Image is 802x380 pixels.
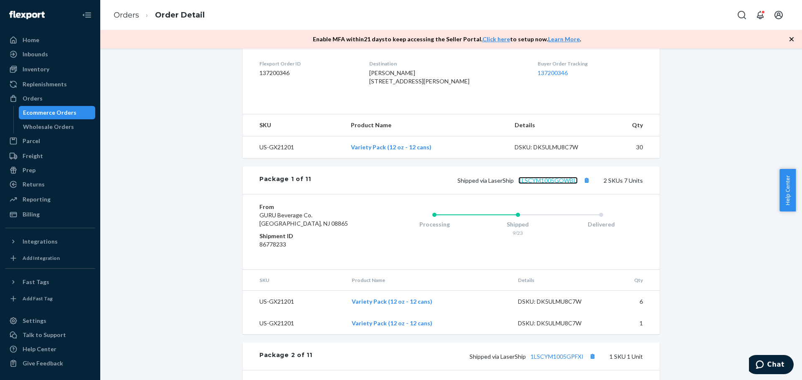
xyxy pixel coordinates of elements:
div: Returns [23,180,45,189]
dt: Buyer Order Tracking [538,60,643,67]
button: Help Center [779,169,796,211]
th: SKU [243,114,344,136]
a: Orders [5,92,95,105]
td: US-GX21201 [243,136,344,159]
th: SKU [243,270,345,291]
div: Add Integration [23,254,60,262]
dd: 86778233 [259,240,359,249]
button: Copy tracking number [587,351,598,362]
a: 1LSCYM1005GOWBU [518,177,578,184]
div: Add Fast Tag [23,295,53,302]
div: Freight [23,152,43,160]
span: Shipped via LaserShip [457,177,592,184]
dt: Flexport Order ID [259,60,356,67]
div: Replenishments [23,80,67,88]
div: Integrations [23,237,58,246]
div: Talk to Support [23,331,66,339]
div: Orders [23,94,43,103]
a: Help Center [5,342,95,356]
a: Prep [5,164,95,177]
button: Open account menu [770,7,787,23]
th: Product Name [345,270,511,291]
th: Details [511,270,603,291]
a: Variety Pack (12 oz - 12 cans) [352,320,432,327]
button: Open Search Box [733,7,750,23]
dt: Shipment ID [259,232,359,240]
div: Give Feedback [23,359,63,367]
div: Reporting [23,195,51,204]
img: Flexport logo [9,11,45,19]
a: Parcel [5,134,95,148]
a: Settings [5,314,95,327]
span: [PERSON_NAME] [STREET_ADDRESS][PERSON_NAME] [369,69,470,85]
div: Inbounds [23,50,48,58]
th: Details [508,114,600,136]
a: Home [5,33,95,47]
button: Integrations [5,235,95,248]
iframe: Ouvre un widget dans lequel vous pouvez chatter avec l’un de nos agents [749,355,794,376]
div: Shipped [476,220,560,229]
div: Delivered [559,220,643,229]
a: Wholesale Orders [19,120,96,133]
div: 9/23 [476,229,560,237]
a: Ecommerce Orders [19,106,96,119]
a: Returns [5,178,95,191]
div: 1 SKU 1 Unit [312,351,643,362]
a: Order Detail [155,10,205,20]
a: Billing [5,208,95,221]
div: Prep [23,166,36,174]
td: 6 [603,291,660,313]
div: DSKU: DK5ULMU8C7W [515,143,593,151]
div: Fast Tags [23,278,49,286]
td: 1 [603,312,660,334]
button: Talk to Support [5,328,95,342]
a: Replenishments [5,78,95,91]
a: Add Integration [5,252,95,265]
a: Click here [482,35,510,43]
a: Inbounds [5,48,95,61]
span: GURU Beverage Co. [GEOGRAPHIC_DATA], NJ 08865 [259,211,348,227]
div: DSKU: DK5ULMU8C7W [518,319,596,327]
div: Package 1 of 11 [259,175,311,186]
a: Add Fast Tag [5,292,95,305]
div: Settings [23,317,46,325]
a: 137200346 [538,69,568,76]
a: Learn More [548,35,580,43]
button: Open notifications [752,7,769,23]
td: US-GX21201 [243,291,345,313]
span: Shipped via LaserShip [470,353,598,360]
div: DSKU: DK5ULMU8C7W [518,297,596,306]
td: US-GX21201 [243,312,345,334]
a: Freight [5,149,95,163]
div: Inventory [23,65,49,73]
div: Parcel [23,137,40,145]
button: Give Feedback [5,357,95,370]
div: 2 SKUs 7 Units [311,175,643,186]
div: Package 2 of 11 [259,351,312,362]
div: Home [23,36,39,44]
a: Variety Pack (12 oz - 12 cans) [352,298,432,305]
th: Qty [603,270,660,291]
div: Wholesale Orders [23,123,74,131]
div: Processing [393,220,476,229]
th: Qty [600,114,660,136]
a: Inventory [5,63,95,76]
ol: breadcrumbs [107,3,211,28]
th: Product Name [344,114,508,136]
div: Billing [23,210,40,219]
a: Reporting [5,193,95,206]
button: Close Navigation [79,7,95,23]
button: Fast Tags [5,275,95,289]
td: 30 [600,136,660,159]
dd: 137200346 [259,69,356,77]
a: 1LSCYM1005GPFXI [530,353,584,360]
button: Copy tracking number [581,175,592,186]
dt: From [259,203,359,211]
div: Help Center [23,345,56,353]
div: Ecommerce Orders [23,108,76,117]
dt: Destination [369,60,525,67]
a: Variety Pack (12 oz - 12 cans) [351,143,431,151]
p: Enable MFA within 21 days to keep accessing the Seller Portal. to setup now. . [313,35,581,43]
